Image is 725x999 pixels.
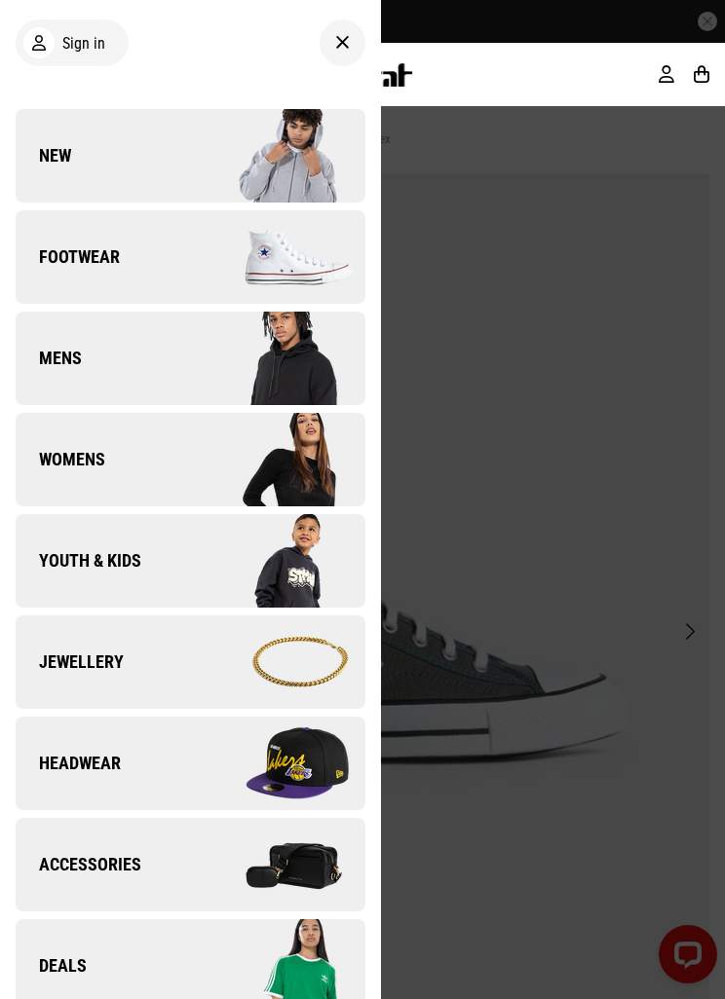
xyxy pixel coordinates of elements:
span: Youth & Kids [16,549,141,573]
a: Accessories Company [16,818,365,911]
img: Company [190,310,364,407]
a: Mens Company [16,312,365,405]
a: Youth & Kids Company [16,514,365,608]
img: Company [190,208,364,306]
img: Company [190,512,364,610]
img: Company [190,613,364,711]
span: Womens [16,448,105,471]
a: New Company [16,109,365,203]
a: Jewellery Company [16,615,365,709]
img: Company [190,107,364,204]
span: Accessories [16,853,141,876]
button: Open LiveChat chat widget [16,8,74,66]
span: Sign in [62,34,105,53]
a: Headwear Company [16,717,365,810]
span: Mens [16,347,82,370]
span: Deals [16,954,87,978]
span: New [16,144,71,167]
span: Headwear [16,752,121,775]
span: Jewellery [16,650,124,674]
a: Footwear Company [16,210,365,304]
a: Womens Company [16,413,365,506]
span: Footwear [16,245,120,269]
img: Company [190,715,364,812]
img: Company [190,411,364,508]
img: Company [190,816,364,913]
